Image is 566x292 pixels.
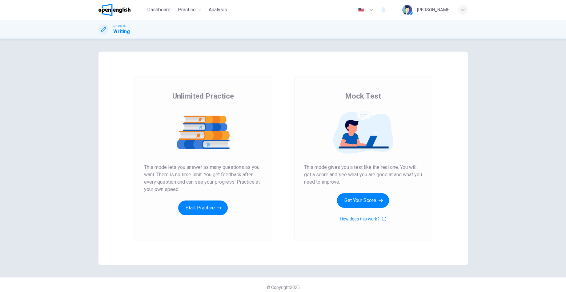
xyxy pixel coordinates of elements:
span: This mode gives you a test like the real one. You will get a score and see what you are good at a... [304,164,422,186]
span: Dashboard [147,6,171,14]
button: Start Practice [178,201,228,215]
button: Analysis [206,4,230,15]
h1: Writing [113,28,130,35]
img: en [357,8,365,12]
span: Mock Test [345,91,381,101]
button: Practice [175,4,204,15]
button: Get Your Score [337,193,389,208]
a: OpenEnglish logo [98,4,145,16]
span: Unlimited Practice [172,91,234,101]
button: How does this work? [340,215,386,223]
img: Profile picture [402,5,412,15]
div: [PERSON_NAME] [417,6,451,14]
span: Analysis [209,6,227,14]
span: This mode lets you answer as many questions as you want. There is no time limit. You get feedback... [144,164,262,193]
span: Linguaskill [113,24,128,28]
button: Dashboard [145,4,173,15]
span: Practice [178,6,196,14]
img: OpenEnglish logo [98,4,131,16]
span: © Copyright 2025 [267,285,300,290]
